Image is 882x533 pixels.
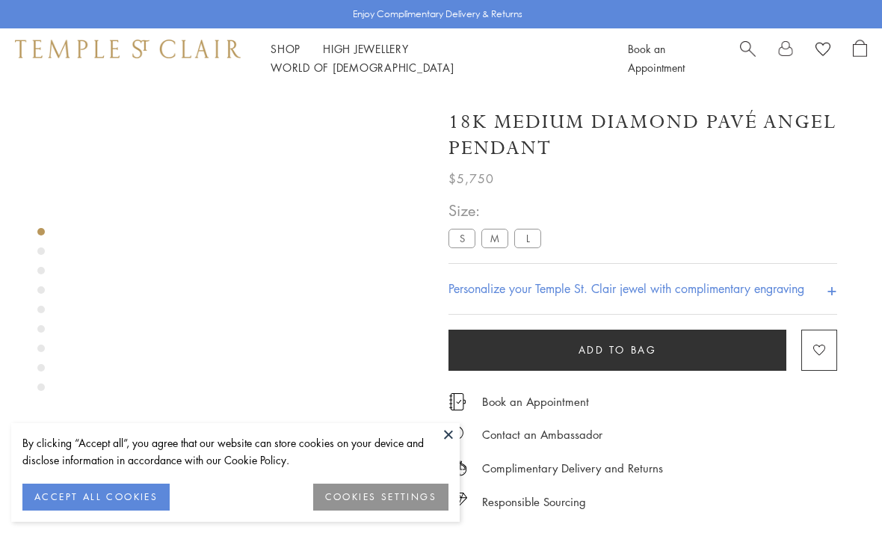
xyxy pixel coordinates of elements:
[853,40,867,77] a: Open Shopping Bag
[323,41,409,56] a: High JewelleryHigh Jewellery
[448,280,804,298] h4: Personalize your Temple St. Clair jewel with complimentary engraving
[579,342,657,358] span: Add to bag
[482,393,589,410] a: Book an Appointment
[15,40,241,58] img: Temple St. Clair
[313,484,448,511] button: COOKIES SETTINGS
[37,224,45,403] div: Product gallery navigation
[353,7,522,22] p: Enjoy Complimentary Delivery & Returns
[271,60,454,75] a: World of [DEMOGRAPHIC_DATA]World of [DEMOGRAPHIC_DATA]
[271,41,300,56] a: ShopShop
[22,484,170,511] button: ACCEPT ALL COOKIES
[482,459,663,478] p: Complimentary Delivery and Returns
[514,229,541,247] label: L
[827,275,837,303] h4: +
[22,434,448,469] div: By clicking “Accept all”, you agree that our website can store cookies on your device and disclos...
[448,229,475,247] label: S
[448,330,786,371] button: Add to bag
[482,425,602,444] div: Contact an Ambassador
[448,198,547,223] span: Size:
[807,463,867,518] iframe: Gorgias live chat messenger
[481,229,508,247] label: M
[482,493,586,511] div: Responsible Sourcing
[815,40,830,62] a: View Wishlist
[271,40,594,77] nav: Main navigation
[448,169,494,188] span: $5,750
[740,40,756,77] a: Search
[628,41,685,75] a: Book an Appointment
[448,393,466,410] img: icon_appointment.svg
[448,109,837,161] h1: 18K Medium Diamond Pavé Angel Pendant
